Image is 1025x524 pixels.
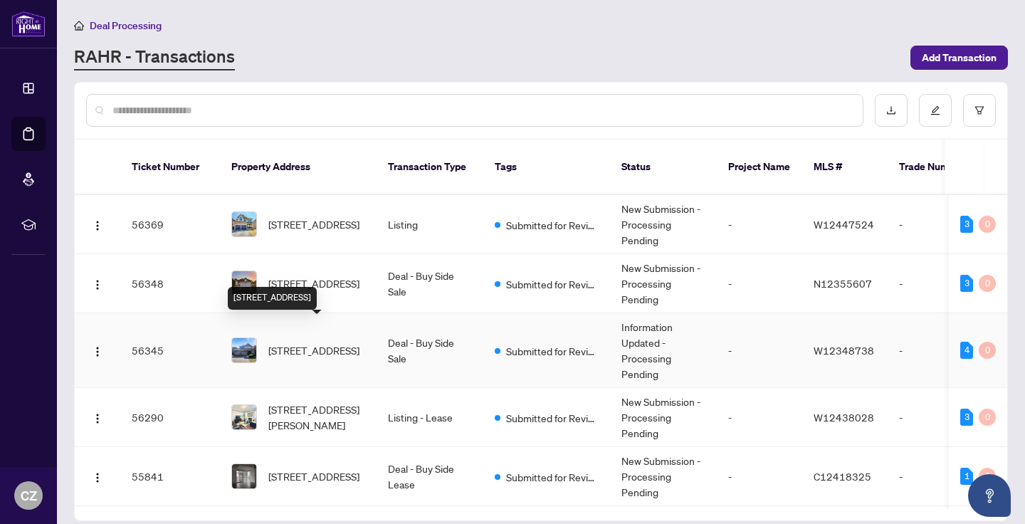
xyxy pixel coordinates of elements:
[717,313,802,388] td: -
[92,346,103,357] img: Logo
[717,195,802,254] td: -
[814,470,871,483] span: C12418325
[506,276,599,292] span: Submitted for Review
[506,410,599,426] span: Submitted for Review
[377,388,483,447] td: Listing - Lease
[92,279,103,290] img: Logo
[232,338,256,362] img: thumbnail-img
[919,94,952,127] button: edit
[228,287,317,310] div: [STREET_ADDRESS]
[74,21,84,31] span: home
[717,140,802,195] th: Project Name
[377,195,483,254] td: Listing
[922,46,997,69] span: Add Transaction
[974,105,984,115] span: filter
[86,339,109,362] button: Logo
[875,94,908,127] button: download
[120,140,220,195] th: Ticket Number
[968,474,1011,517] button: Open asap
[979,216,996,233] div: 0
[232,271,256,295] img: thumbnail-img
[960,342,973,359] div: 4
[960,468,973,485] div: 1
[717,447,802,506] td: -
[268,468,359,484] span: [STREET_ADDRESS]
[814,344,874,357] span: W12348738
[717,254,802,313] td: -
[92,413,103,424] img: Logo
[979,468,996,485] div: 0
[74,45,235,70] a: RAHR - Transactions
[120,388,220,447] td: 56290
[979,342,996,359] div: 0
[90,19,162,32] span: Deal Processing
[960,409,973,426] div: 3
[377,313,483,388] td: Deal - Buy Side Sale
[960,275,973,292] div: 3
[506,217,599,233] span: Submitted for Review
[888,447,987,506] td: -
[802,140,888,195] th: MLS #
[268,402,365,433] span: [STREET_ADDRESS][PERSON_NAME]
[21,486,37,505] span: CZ
[506,343,599,359] span: Submitted for Review
[814,218,874,231] span: W12447524
[979,409,996,426] div: 0
[483,140,610,195] th: Tags
[610,388,717,447] td: New Submission - Processing Pending
[120,254,220,313] td: 56348
[506,469,599,485] span: Submitted for Review
[888,254,987,313] td: -
[610,195,717,254] td: New Submission - Processing Pending
[888,140,987,195] th: Trade Number
[814,411,874,424] span: W12438028
[930,105,940,115] span: edit
[610,254,717,313] td: New Submission - Processing Pending
[888,195,987,254] td: -
[92,220,103,231] img: Logo
[268,342,359,358] span: [STREET_ADDRESS]
[717,388,802,447] td: -
[86,406,109,429] button: Logo
[268,276,359,291] span: [STREET_ADDRESS]
[910,46,1008,70] button: Add Transaction
[232,464,256,488] img: thumbnail-img
[610,140,717,195] th: Status
[377,140,483,195] th: Transaction Type
[11,11,46,37] img: logo
[886,105,896,115] span: download
[268,216,359,232] span: [STREET_ADDRESS]
[86,272,109,295] button: Logo
[86,465,109,488] button: Logo
[232,212,256,236] img: thumbnail-img
[86,213,109,236] button: Logo
[963,94,996,127] button: filter
[232,405,256,429] img: thumbnail-img
[979,275,996,292] div: 0
[888,313,987,388] td: -
[888,388,987,447] td: -
[92,472,103,483] img: Logo
[377,254,483,313] td: Deal - Buy Side Sale
[610,447,717,506] td: New Submission - Processing Pending
[220,140,377,195] th: Property Address
[377,447,483,506] td: Deal - Buy Side Lease
[960,216,973,233] div: 3
[610,313,717,388] td: Information Updated - Processing Pending
[120,195,220,254] td: 56369
[120,313,220,388] td: 56345
[814,277,872,290] span: N12355607
[120,447,220,506] td: 55841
